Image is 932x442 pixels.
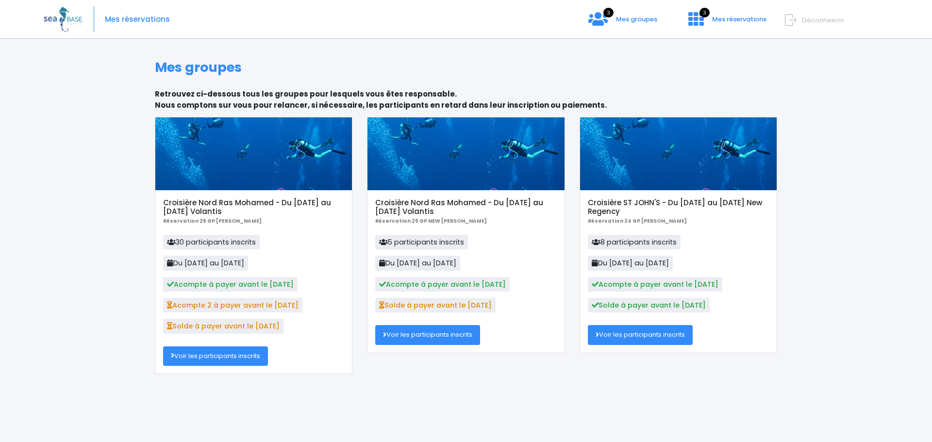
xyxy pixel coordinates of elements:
[588,277,722,292] span: Acompte à payer avant le [DATE]
[375,256,460,270] span: Du [DATE] au [DATE]
[588,325,693,344] a: Voir les participants inscrits
[155,89,778,111] p: Retrouvez ci-dessous tous les groupes pour lesquels vous êtes responsable. Nous comptons sur vous...
[375,217,487,225] b: Réservation 25 GP NEW [PERSON_NAME]
[163,277,298,292] span: Acompte à payer avant le [DATE]
[699,8,710,17] span: 3
[375,298,496,312] span: Solde à payer avant le [DATE]
[603,8,614,17] span: 3
[588,256,673,270] span: Du [DATE] au [DATE]
[163,256,248,270] span: Du [DATE] au [DATE]
[681,18,772,27] a: 3 Mes réservations
[588,235,681,249] span: 8 participants inscrits
[375,198,556,216] h5: Croisière Nord Ras Mohamed - Du [DATE] au [DATE] Volantis
[375,325,480,344] a: Voir les participants inscrits
[588,217,687,225] b: Réservation 24 GP [PERSON_NAME]
[155,60,778,75] h1: Mes groupes
[588,298,710,312] span: Solde à payer avant le [DATE]
[581,18,665,27] a: 3 Mes groupes
[712,15,766,24] span: Mes réservations
[163,319,283,333] span: Solde à payer avant le [DATE]
[163,346,268,366] a: Voir les participants inscrits
[163,217,262,225] b: Réservation 25 GP [PERSON_NAME]
[163,198,344,216] h5: Croisière Nord Ras Mohamed - Du [DATE] au [DATE] Volantis
[802,16,844,25] span: Déconnexion
[588,198,769,216] h5: Croisière ST JOHN'S - Du [DATE] au [DATE] New Regency
[375,235,468,249] span: 5 participants inscrits
[616,15,657,24] span: Mes groupes
[163,298,302,312] span: Acompte 2 à payer avant le [DATE]
[163,235,260,249] span: 30 participants inscrits
[375,277,510,292] span: Acompte à payer avant le [DATE]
